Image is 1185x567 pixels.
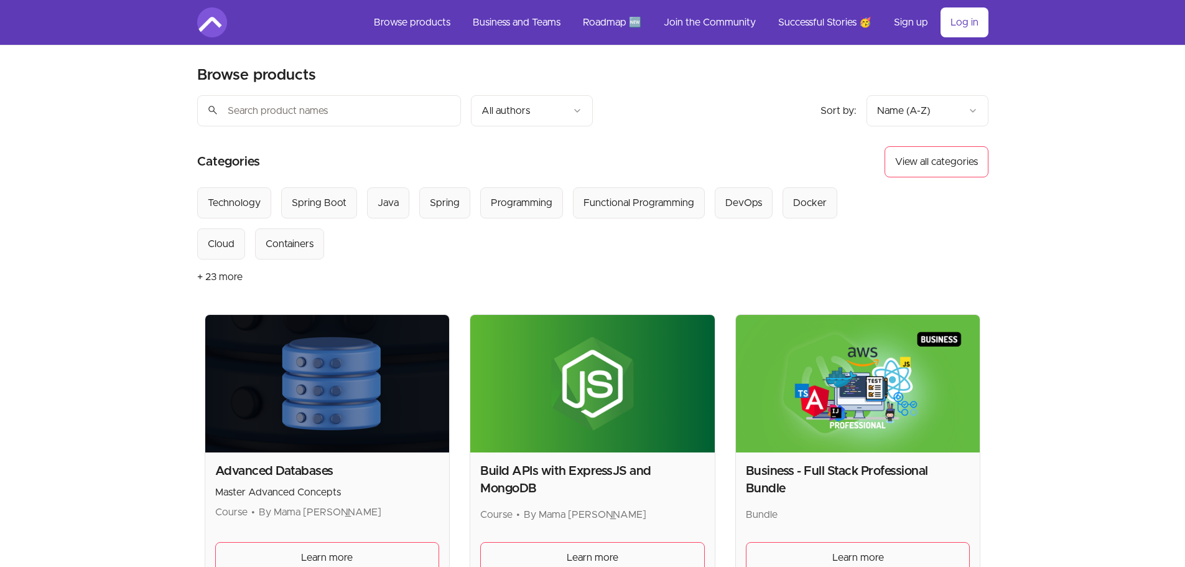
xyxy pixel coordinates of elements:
[736,315,980,452] img: Product image for Business - Full Stack Professional Bundle
[470,315,715,452] img: Product image for Build APIs with ExpressJS and MongoDB
[197,65,316,85] h2: Browse products
[491,195,552,210] div: Programming
[524,510,646,520] span: By Mama [PERSON_NAME]
[884,7,938,37] a: Sign up
[430,195,460,210] div: Spring
[793,195,827,210] div: Docker
[251,507,255,517] span: •
[746,510,778,520] span: Bundle
[480,510,513,520] span: Course
[885,146,988,177] button: View all categories
[463,7,570,37] a: Business and Teams
[378,195,399,210] div: Java
[654,7,766,37] a: Join the Community
[208,195,261,210] div: Technology
[215,507,248,517] span: Course
[820,106,857,116] span: Sort by:
[292,195,346,210] div: Spring Boot
[471,95,593,126] button: Filter by author
[516,510,520,520] span: •
[583,195,694,210] div: Functional Programming
[207,101,218,119] span: search
[941,7,988,37] a: Log in
[364,7,460,37] a: Browse products
[205,315,450,452] img: Product image for Advanced Databases
[480,462,705,497] h2: Build APIs with ExpressJS and MongoDB
[573,7,651,37] a: Roadmap 🆕
[215,462,440,480] h2: Advanced Databases
[832,550,884,565] span: Learn more
[197,260,243,294] button: + 23 more
[364,7,988,37] nav: Main
[208,237,235,251] div: Cloud
[266,237,314,251] div: Containers
[215,485,440,500] p: Master Advanced Concepts
[567,550,618,565] span: Learn more
[197,95,461,126] input: Search product names
[768,7,881,37] a: Successful Stories 🥳
[725,195,762,210] div: DevOps
[197,7,227,37] img: Amigoscode logo
[197,146,260,177] h2: Categories
[259,507,381,517] span: By Mama [PERSON_NAME]
[746,462,970,497] h2: Business - Full Stack Professional Bundle
[867,95,988,126] button: Product sort options
[301,550,353,565] span: Learn more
